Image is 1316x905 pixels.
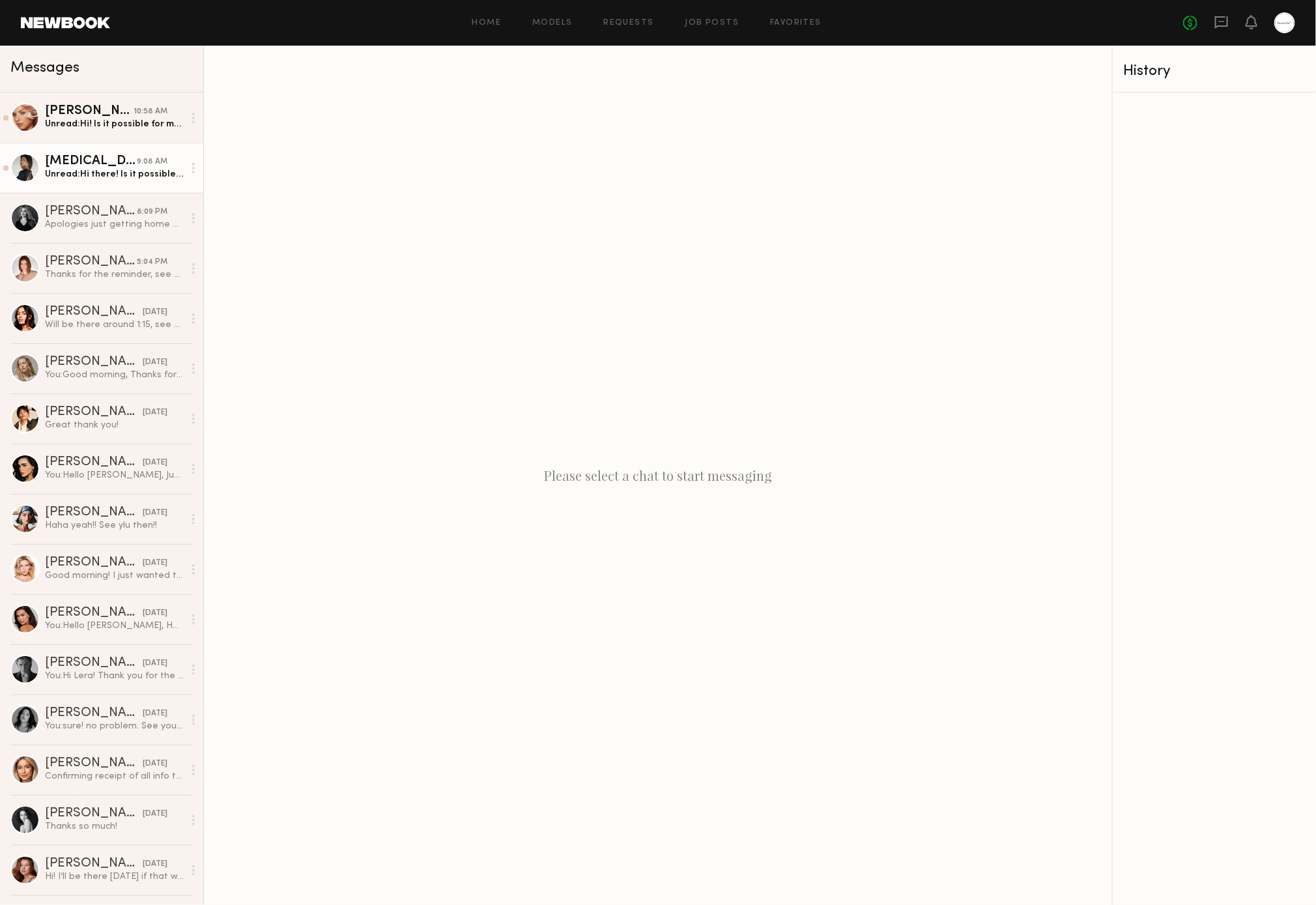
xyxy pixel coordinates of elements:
[45,356,143,369] div: [PERSON_NAME]
[45,607,143,620] div: [PERSON_NAME]
[143,557,167,569] div: [DATE]
[45,105,134,118] div: [PERSON_NAME]
[45,369,184,381] div: You: Good morning, Thanks for letting me know. Ok confirming [DATE] between 4-4:30pm. See you [DA...
[45,255,137,268] div: [PERSON_NAME]
[45,306,143,319] div: [PERSON_NAME]
[45,419,184,431] div: Great thank you!
[45,757,143,770] div: [PERSON_NAME]
[134,106,167,118] div: 10:58 AM
[143,306,167,319] div: [DATE]
[45,519,184,532] div: Haha yeah!! See ylu then!!
[604,19,654,27] a: Requests
[143,507,167,519] div: [DATE]
[45,319,184,331] div: Will be there around 1:15, see you soon!
[137,156,167,168] div: 9:08 AM
[45,820,184,833] div: Thanks so much!
[45,770,184,783] div: Confirming receipt of all info thank you and look forward to meeting you next week!
[10,61,79,76] span: Messages
[45,670,184,682] div: You: Hi Lera! Thank you for the response. Unfortunately, we’re only working [DATE] through [DATE]...
[45,506,143,519] div: [PERSON_NAME]
[143,607,167,620] div: [DATE]
[137,256,167,268] div: 5:04 PM
[45,268,184,281] div: Thanks for the reminder, see you then!
[45,857,143,870] div: [PERSON_NAME]
[143,858,167,870] div: [DATE]
[45,456,143,469] div: [PERSON_NAME]
[137,206,167,218] div: 8:09 PM
[45,657,143,670] div: [PERSON_NAME]
[45,118,184,130] div: Unread: Hi! Is it possible for me to come at 11:15 [DATE]?
[45,569,184,582] div: Good morning! I just wanted to give you a heads up that I got stuck on the freeway for about 25 m...
[45,556,143,569] div: [PERSON_NAME]
[770,19,822,27] a: Favorites
[472,19,502,27] a: Home
[45,469,184,481] div: You: Hello [PERSON_NAME], Just checking in to see if you’re on your way to the casting or if you ...
[143,758,167,770] div: [DATE]
[45,168,184,180] div: Unread: Hi there! Is it possible to switch to [DATE] morning slot? I need to see the ear doctor [...
[45,205,137,218] div: [PERSON_NAME]
[204,46,1112,905] div: Please select a chat to start messaging
[143,808,167,820] div: [DATE]
[685,19,739,27] a: Job Posts
[45,870,184,883] div: Hi! I’ll be there [DATE] if that works still. Thank you!
[45,406,143,419] div: [PERSON_NAME]
[1123,64,1306,79] div: History
[45,807,143,820] div: [PERSON_NAME]
[45,620,184,632] div: You: Hello [PERSON_NAME], Hope everything is ok with you! Do you want to reschedule your casting?
[143,657,167,670] div: [DATE]
[143,457,167,469] div: [DATE]
[143,407,167,419] div: [DATE]
[45,707,143,720] div: [PERSON_NAME]
[45,218,184,231] div: Apologies just getting home and seeing this. I should be able to get there by 11am and can let yo...
[143,356,167,369] div: [DATE]
[45,155,137,168] div: [MEDICAL_DATA][PERSON_NAME]
[45,720,184,732] div: You: sure! no problem. See you later :)
[532,19,572,27] a: Models
[143,708,167,720] div: [DATE]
